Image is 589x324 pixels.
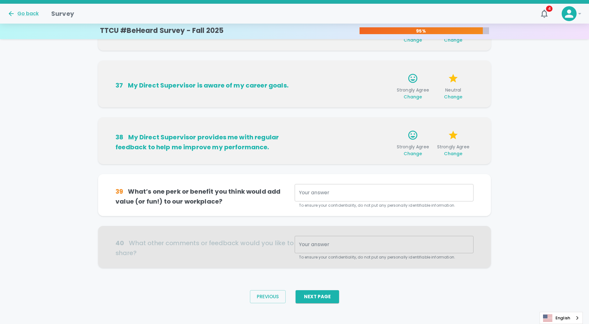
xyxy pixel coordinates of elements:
[404,37,422,43] span: Change
[436,87,471,100] span: Neutral
[360,28,483,34] p: 95%
[116,132,123,142] div: 38
[395,87,431,100] span: Strongly Agree
[7,10,39,17] button: Go back
[116,187,294,206] h6: What’s one perk or benefit you think would add value (or fun!) to our workplace?
[51,9,74,19] h1: Survey
[546,6,553,12] span: 4
[100,26,224,35] h4: TTCU #BeHeard Survey - Fall 2025
[404,94,422,100] span: Change
[116,187,123,196] div: 39
[540,312,583,324] aside: Language selected: English
[444,37,462,43] span: Change
[540,312,582,324] a: English
[250,290,286,303] button: Previous
[444,94,462,100] span: Change
[436,144,471,157] span: Strongly Agree
[540,312,583,324] div: Language
[299,202,469,209] p: To ensure your confidentiality, do not put any personally identifiable information.
[404,151,422,157] span: Change
[116,80,123,90] div: 37
[296,290,339,303] button: Next Page
[395,144,431,157] span: Strongly Agree
[116,80,294,90] h6: My Direct Supervisor is aware of my career goals.
[116,132,294,152] h6: My Direct Supervisor provides me with regular feedback to help me improve my performance.
[444,151,462,157] span: Change
[537,6,552,21] button: 4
